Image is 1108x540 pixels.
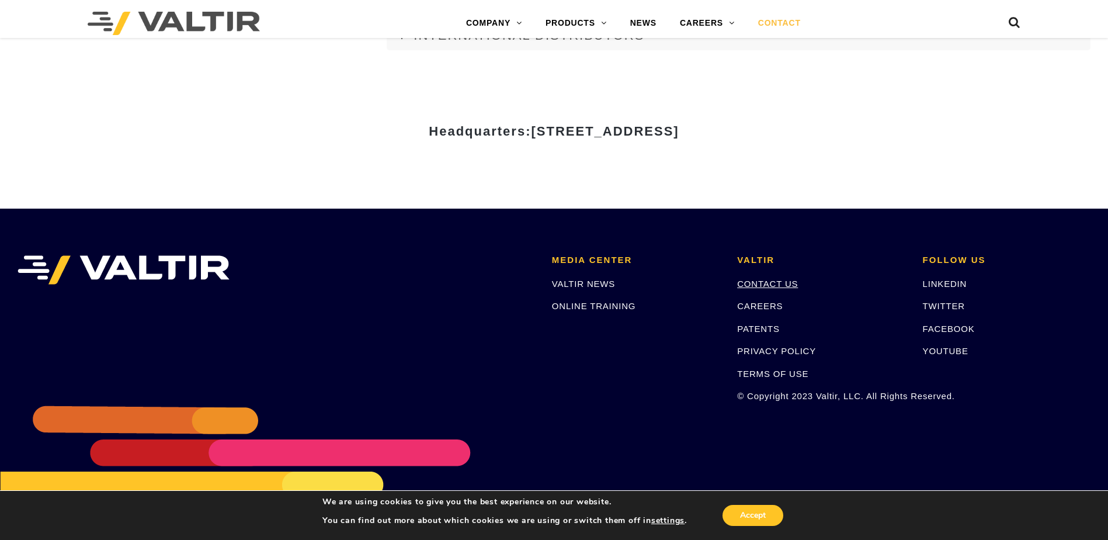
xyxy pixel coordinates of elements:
a: FACEBOOK [923,324,975,334]
button: Accept [723,505,783,526]
h2: MEDIA CENTER [552,255,720,265]
a: PRODUCTS [534,12,619,35]
p: You can find out more about which cookies we are using or switch them off in . [322,515,687,526]
a: CAREERS [737,301,783,311]
button: settings [651,515,685,526]
a: COMPANY [454,12,534,35]
a: PRIVACY POLICY [737,346,816,356]
h2: VALTIR [737,255,905,265]
a: CONTACT [746,12,812,35]
a: LINKEDIN [923,279,967,289]
a: VALTIR NEWS [552,279,615,289]
a: YOUTUBE [923,346,968,356]
a: PATENTS [737,324,780,334]
a: CAREERS [668,12,746,35]
a: TWITTER [923,301,965,311]
a: ONLINE TRAINING [552,301,635,311]
h2: FOLLOW US [923,255,1090,265]
a: NEWS [619,12,668,35]
span: [STREET_ADDRESS] [531,124,679,139]
img: VALTIR [18,255,230,285]
strong: Headquarters: [429,124,679,139]
img: Valtir [88,12,260,35]
a: CONTACT US [737,279,798,289]
p: We are using cookies to give you the best experience on our website. [322,497,687,507]
a: TERMS OF USE [737,369,808,379]
p: © Copyright 2023 Valtir, LLC. All Rights Reserved. [737,389,905,403]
